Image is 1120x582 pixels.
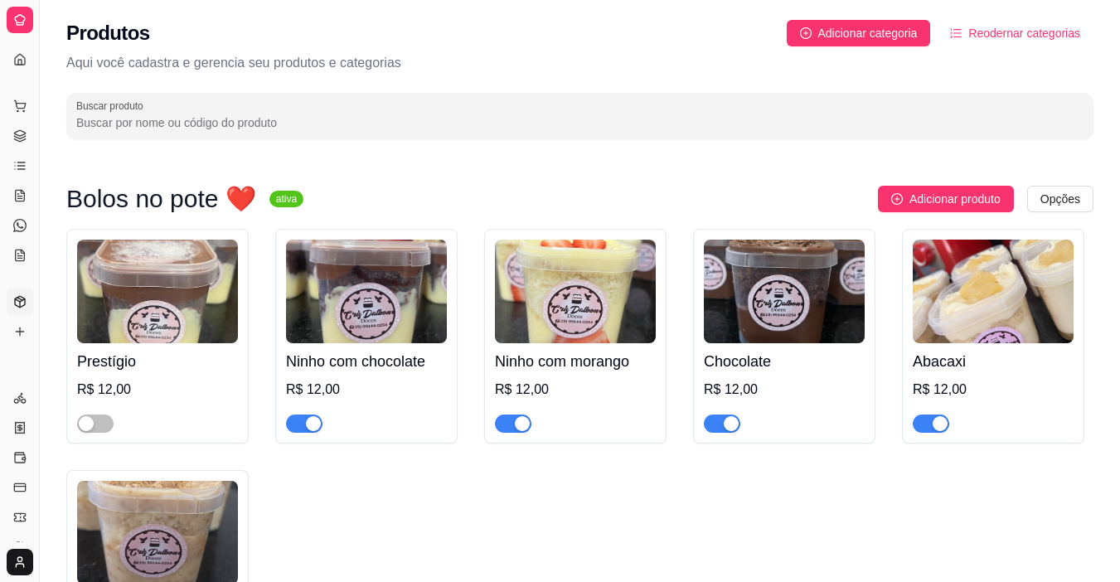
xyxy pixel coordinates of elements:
[495,240,656,343] img: product-image
[704,240,865,343] img: product-image
[800,27,812,39] span: plus-circle
[495,350,656,373] h4: Ninho com morango
[818,24,918,42] span: Adicionar categoria
[913,350,1074,373] h4: Abacaxi
[286,380,447,400] div: R$ 12,00
[909,190,1001,208] span: Adicionar produto
[968,24,1080,42] span: Reodernar categorias
[937,20,1093,46] button: Reodernar categorias
[66,20,150,46] h2: Produtos
[269,191,303,207] sup: ativa
[704,380,865,400] div: R$ 12,00
[66,53,1093,73] p: Aqui você cadastra e gerencia seu produtos e categorias
[77,380,238,400] div: R$ 12,00
[787,20,931,46] button: Adicionar categoria
[913,380,1074,400] div: R$ 12,00
[76,99,149,113] label: Buscar produto
[1040,190,1080,208] span: Opções
[1027,186,1093,212] button: Opções
[950,27,962,39] span: ordered-list
[66,189,256,209] h3: Bolos no pote ❤️
[913,240,1074,343] img: product-image
[76,114,1084,131] input: Buscar produto
[878,186,1014,212] button: Adicionar produto
[704,350,865,373] h4: Chocolate
[891,193,903,205] span: plus-circle
[77,240,238,343] img: product-image
[495,380,656,400] div: R$ 12,00
[286,350,447,373] h4: Ninho com chocolate
[77,350,238,373] h4: Prestígio
[286,240,447,343] img: product-image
